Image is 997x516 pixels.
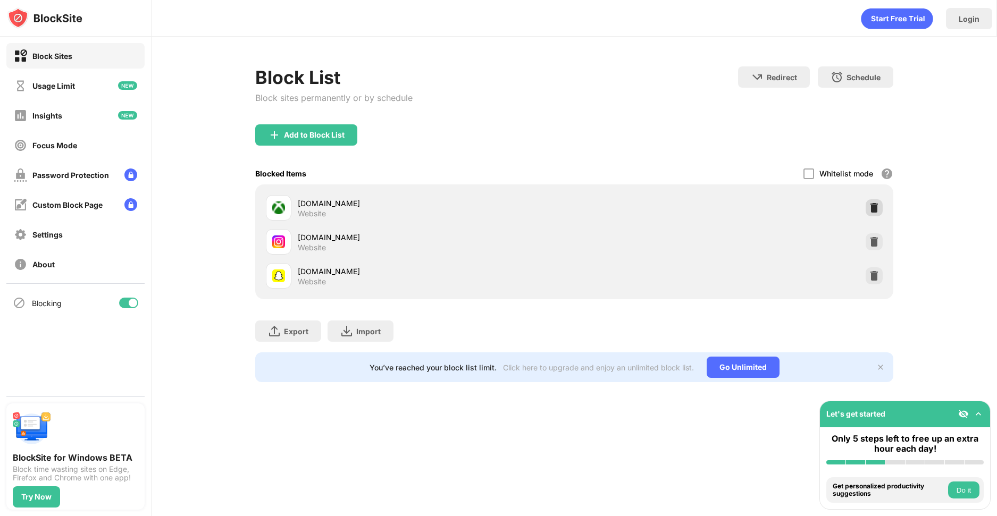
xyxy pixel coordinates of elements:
[973,409,984,419] img: omni-setup-toggle.svg
[7,7,82,29] img: logo-blocksite.svg
[298,243,326,252] div: Website
[255,169,306,178] div: Blocked Items
[370,363,497,372] div: You’ve reached your block list limit.
[32,299,62,308] div: Blocking
[118,81,137,90] img: new-icon.svg
[32,141,77,150] div: Focus Mode
[13,410,51,448] img: push-desktop.svg
[32,260,55,269] div: About
[819,169,873,178] div: Whitelist mode
[32,230,63,239] div: Settings
[272,269,285,282] img: favicons
[826,409,885,418] div: Let's get started
[272,235,285,248] img: favicons
[958,409,969,419] img: eye-not-visible.svg
[767,73,797,82] div: Redirect
[32,171,109,180] div: Password Protection
[272,201,285,214] img: favicons
[826,434,984,454] div: Only 5 steps left to free up an extra hour each day!
[14,139,27,152] img: focus-off.svg
[255,92,413,103] div: Block sites permanently or by schedule
[14,228,27,241] img: settings-off.svg
[298,266,574,277] div: [DOMAIN_NAME]
[21,493,52,501] div: Try Now
[124,198,137,211] img: lock-menu.svg
[14,168,27,182] img: password-protection-off.svg
[14,258,27,271] img: about-off.svg
[847,73,881,82] div: Schedule
[13,465,138,482] div: Block time wasting sites on Edge, Firefox and Chrome with one app!
[298,209,326,218] div: Website
[356,327,381,336] div: Import
[503,363,694,372] div: Click here to upgrade and enjoy an unlimited block list.
[13,297,26,309] img: blocking-icon.svg
[298,198,574,209] div: [DOMAIN_NAME]
[833,483,945,498] div: Get personalized productivity suggestions
[32,200,103,209] div: Custom Block Page
[14,79,27,92] img: time-usage-off.svg
[959,14,979,23] div: Login
[14,109,27,122] img: insights-off.svg
[861,8,933,29] div: animation
[124,168,137,181] img: lock-menu.svg
[255,66,413,88] div: Block List
[876,363,885,371] img: x-button.svg
[298,277,326,286] div: Website
[284,327,308,336] div: Export
[118,111,137,120] img: new-icon.svg
[948,481,979,498] button: Do it
[32,81,75,90] div: Usage Limit
[32,52,72,61] div: Block Sites
[284,131,345,139] div: Add to Block List
[707,357,780,378] div: Go Unlimited
[14,49,27,63] img: block-on.svg
[298,232,574,243] div: [DOMAIN_NAME]
[32,111,62,120] div: Insights
[13,452,138,463] div: BlockSite for Windows BETA
[14,198,27,212] img: customize-block-page-off.svg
